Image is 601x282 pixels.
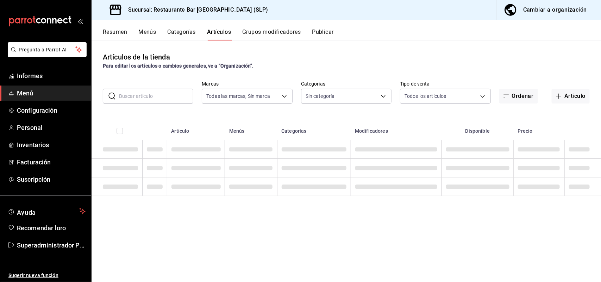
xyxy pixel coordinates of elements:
font: Grupos modificadores [242,29,301,35]
font: Resumen [103,29,127,35]
font: Menús [229,129,245,134]
span: Todas las marcas, Sin marca [206,93,270,100]
button: Ordenar [499,89,538,104]
font: Tipo de venta [400,81,430,87]
font: Todos los artículos [405,93,446,99]
font: Sugerir nueva función [8,272,58,278]
font: Artículo [564,93,586,99]
font: Disponible [465,129,490,134]
font: Modificadores [355,129,388,134]
font: Sin categoría [306,93,335,99]
font: Marcas [202,81,219,87]
font: Inventarios [17,141,49,149]
font: Menús [138,29,156,35]
font: Facturación [17,158,51,166]
div: pestañas de navegación [103,28,601,40]
font: Superadministrador Parrot [17,242,93,249]
font: Precio [518,129,533,134]
font: Cambiar a organización [523,6,587,13]
font: Ordenar [512,93,534,99]
font: Informes [17,72,43,80]
font: Categorías [168,29,196,35]
font: Categorías [281,129,307,134]
font: Sucursal: Restaurante Bar [GEOGRAPHIC_DATA] (SLP) [128,6,268,13]
input: Buscar artículo [119,89,193,103]
font: Artículos de la tienda [103,53,170,61]
font: Pregunta a Parrot AI [19,47,67,52]
font: Ayuda [17,209,36,216]
button: Pregunta a Parrot AI [8,42,87,57]
font: Para editar los artículos o cambios generales, ve a “Organización”. [103,63,254,69]
font: Configuración [17,107,57,114]
a: Pregunta a Parrot AI [5,51,87,58]
button: abrir_cajón_menú [77,18,83,24]
font: Menú [17,89,33,97]
font: Publicar [312,29,334,35]
font: Categorías [301,81,325,87]
font: Personal [17,124,43,131]
font: Suscripción [17,176,50,183]
button: Artículo [552,89,590,104]
font: Recomendar loro [17,224,66,232]
font: Artículo [171,129,189,134]
font: Artículos [207,29,231,35]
